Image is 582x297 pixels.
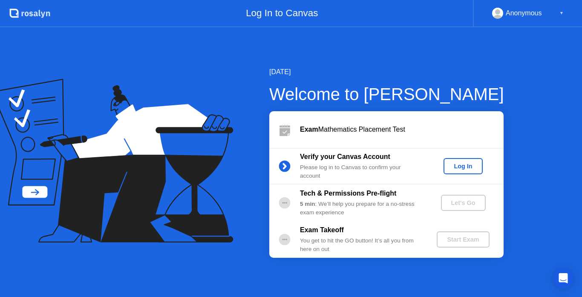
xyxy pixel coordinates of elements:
div: Start Exam [440,236,486,243]
div: Let's Go [444,199,482,206]
div: Mathematics Placement Test [300,124,504,135]
div: Open Intercom Messenger [553,268,573,288]
b: 5 min [300,201,315,207]
div: Please log in to Canvas to confirm your account [300,163,423,181]
b: Verify your Canvas Account [300,153,390,160]
button: Log In [444,158,482,174]
div: Log In [447,163,479,170]
b: Exam Takeoff [300,226,344,234]
div: [DATE] [269,67,504,77]
button: Let's Go [441,195,486,211]
b: Tech & Permissions Pre-flight [300,190,396,197]
div: Welcome to [PERSON_NAME] [269,81,504,107]
div: You get to hit the GO button! It’s all you from here on out [300,236,423,254]
b: Exam [300,126,318,133]
div: : We’ll help you prepare for a no-stress exam experience [300,200,423,217]
div: Anonymous [506,8,542,19]
div: ▼ [559,8,564,19]
button: Start Exam [437,231,489,248]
